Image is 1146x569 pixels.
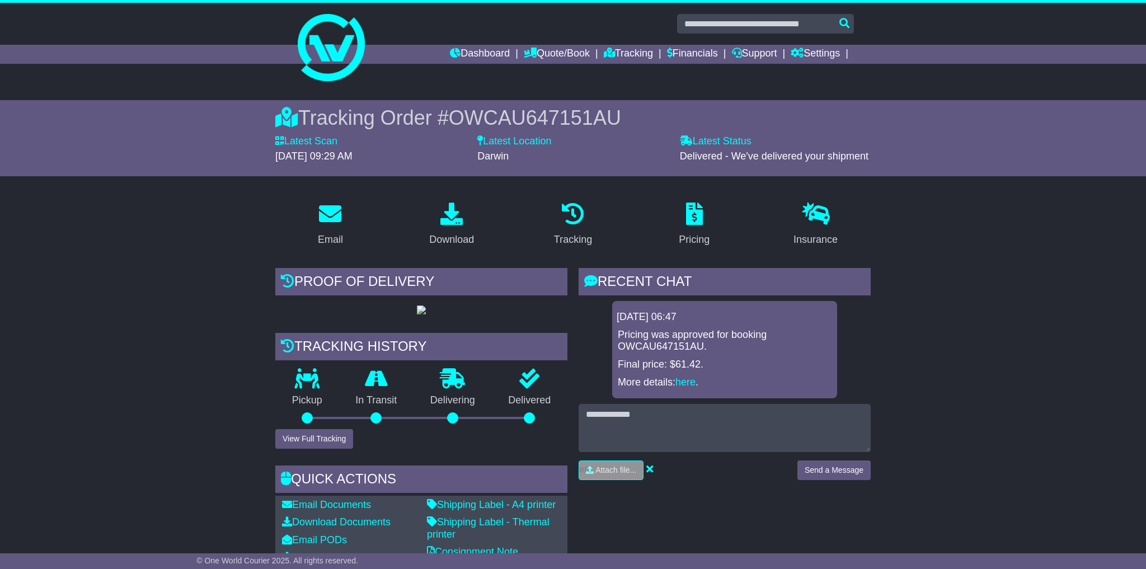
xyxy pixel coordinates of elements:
a: Support [732,45,777,64]
a: Email PODs [282,534,347,546]
span: Delivered - We've delivered your shipment [680,151,868,162]
p: In Transit [339,394,414,407]
div: Tracking history [275,333,567,363]
div: RECENT CHAT [579,268,871,298]
span: © One World Courier 2025. All rights reserved. [196,556,358,565]
p: Delivered [492,394,568,407]
div: Pricing [679,232,710,247]
span: Darwin [477,151,509,162]
a: Settings [791,45,840,64]
a: Financials [667,45,718,64]
a: Download [422,199,481,251]
div: Tracking [554,232,592,247]
div: Download [429,232,474,247]
div: [DATE] 06:47 [617,311,833,323]
span: [DATE] 09:29 AM [275,151,353,162]
label: Latest Location [477,135,551,148]
a: Download PODs [282,552,367,563]
div: Proof of Delivery [275,268,567,298]
button: View Full Tracking [275,429,353,449]
a: Dashboard [450,45,510,64]
a: Pricing [671,199,717,251]
p: Final price: $61.42. [618,359,832,371]
a: Tracking [547,199,599,251]
a: Download Documents [282,516,391,528]
div: Insurance [793,232,838,247]
a: here [675,377,696,388]
a: Shipping Label - Thermal printer [427,516,549,540]
a: Quote/Book [524,45,590,64]
button: Send a Message [797,460,871,480]
a: Insurance [786,199,845,251]
label: Latest Status [680,135,752,148]
label: Latest Scan [275,135,337,148]
p: More details: . [618,377,832,389]
p: Delivering [414,394,492,407]
a: Consignment Note [427,546,518,557]
img: GetPodImage [417,305,426,314]
a: Tracking [604,45,653,64]
a: Email [311,199,350,251]
div: Quick Actions [275,465,567,496]
a: Email Documents [282,499,371,510]
a: Shipping Label - A4 printer [427,499,556,510]
p: Pickup [275,394,339,407]
span: OWCAU647151AU [449,106,621,129]
div: Email [318,232,343,247]
div: Tracking Order # [275,106,871,130]
p: Pricing was approved for booking OWCAU647151AU. [618,329,832,353]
